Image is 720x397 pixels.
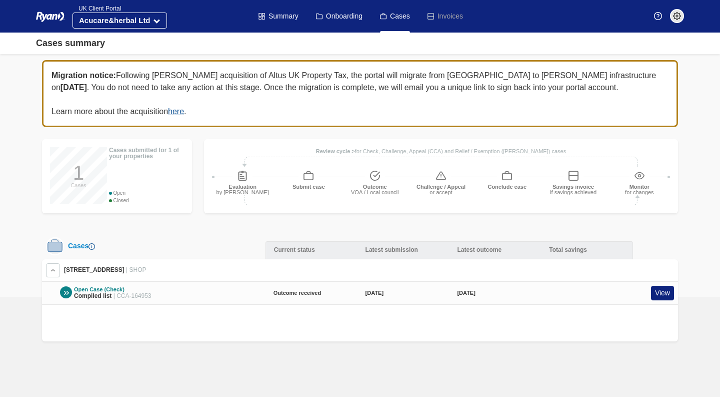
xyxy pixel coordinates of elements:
[410,190,471,195] div: or accept
[36,37,105,50] div: Cases summary
[126,266,146,273] span: | SHOP
[212,190,273,195] div: by [PERSON_NAME]
[72,13,167,29] button: Acucare&herbal Ltd
[109,147,184,159] div: Cases submitted for 1 of your properties
[365,290,383,296] time: [DATE]
[51,71,116,80] b: Migration notice:
[278,184,339,195] div: Submit case
[476,184,537,195] div: Conclude case
[64,242,95,250] div: Cases
[168,107,184,116] a: here
[74,286,151,293] div: Open Case (Check)
[109,197,184,204] div: Closed
[265,241,357,259] div: Current status
[541,241,633,259] div: Total savings
[344,190,405,195] div: VOA / Local council
[79,16,150,25] strong: Acucare&herbal Ltd
[72,5,121,12] span: UK Client Portal
[42,60,678,127] div: Following [PERSON_NAME] acquisition of Altus UK Property Tax, the portal will migrate from [GEOGR...
[357,241,449,259] div: Latest submission
[316,148,355,154] strong: Review cycle >
[74,292,111,299] span: Compiled list
[542,190,603,195] div: if savings achieved
[673,12,681,20] img: settings
[64,266,124,273] span: [STREET_ADDRESS]
[410,184,471,195] div: Challenge / Appeal
[60,83,87,92] b: [DATE]
[212,147,670,156] div: for Check, Challenge, Appeal (CCA) and Relief / Exemption ([PERSON_NAME]) cases
[113,292,151,299] span: | CCA-164953
[609,190,670,195] div: for changes
[212,184,273,195] div: Evaluation
[273,290,321,296] strong: Outcome received
[609,184,670,195] div: Monitor
[457,290,475,296] time: [DATE]
[542,184,603,195] div: Savings invoice
[109,189,184,197] div: Open
[651,286,674,300] a: View
[344,184,405,195] div: Outcome
[654,12,662,20] img: Help
[449,241,541,259] div: Latest outcome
